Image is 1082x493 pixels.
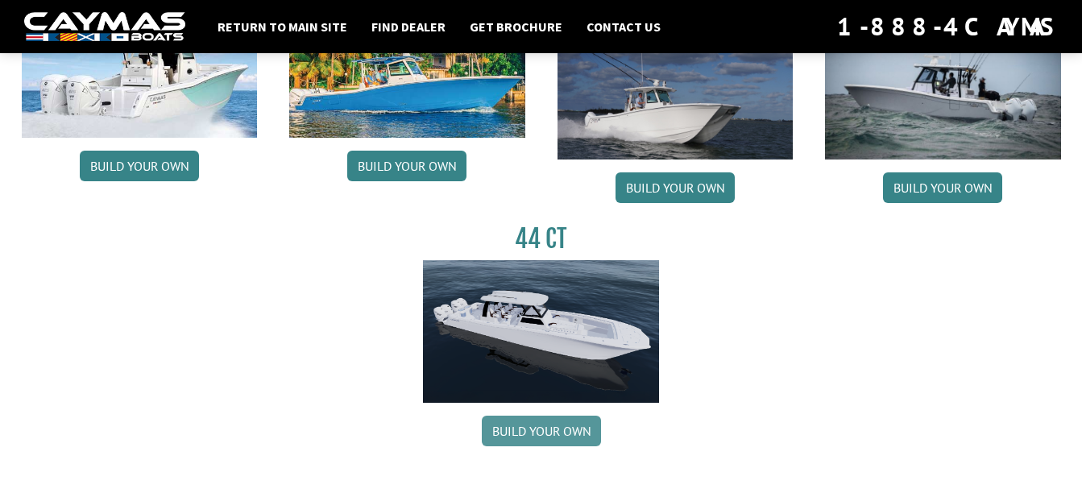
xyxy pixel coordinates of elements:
[578,16,669,37] a: Contact Us
[837,9,1058,44] div: 1-888-4CAYMAS
[24,12,185,42] img: white-logo-c9c8dbefe5ff5ceceb0f0178aa75bf4bb51f6bca0971e226c86eb53dfe498488.png
[289,2,525,138] img: 401CC_thumb.pg.jpg
[423,260,659,404] img: 44ct_background.png
[616,172,735,203] a: Build your own
[462,16,570,37] a: Get Brochure
[22,2,258,138] img: 341CC-thumbjpg.jpg
[363,16,454,37] a: Find Dealer
[482,416,601,446] a: Build your own
[80,151,199,181] a: Build your own
[883,172,1002,203] a: Build your own
[558,2,794,159] img: Caymas_34_CT_pic_1.jpg
[347,151,466,181] a: Build your own
[423,224,659,254] h3: 44 CT
[825,2,1061,159] img: 30_CT_photo_shoot_for_caymas_connect.jpg
[209,16,355,37] a: Return to main site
